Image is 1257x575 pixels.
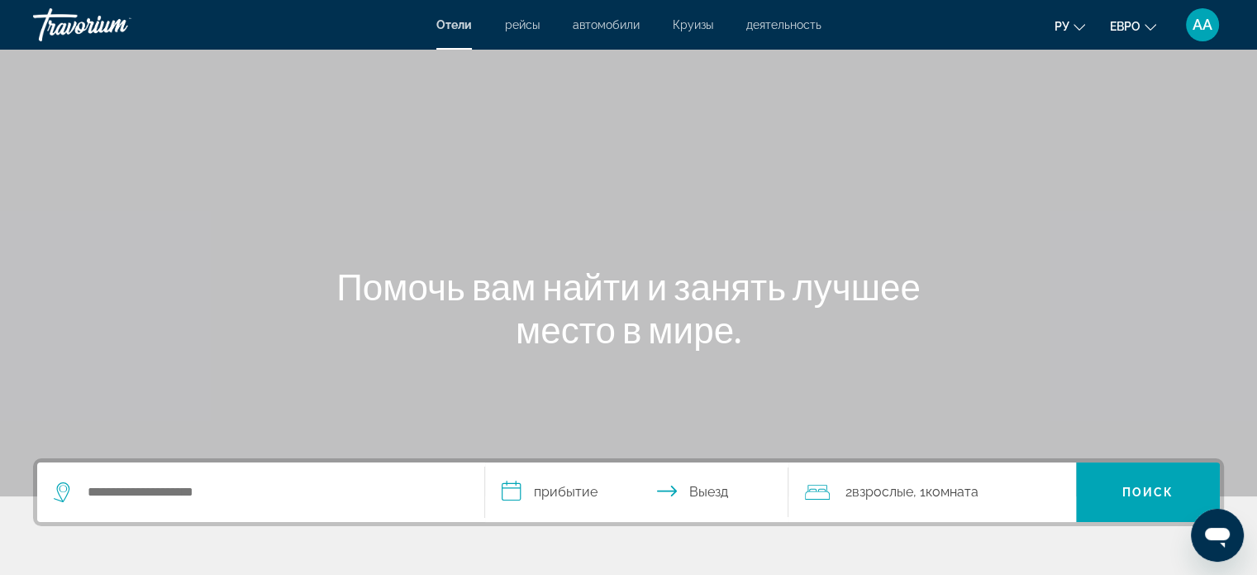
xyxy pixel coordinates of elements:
[673,18,713,31] a: Круизы
[1076,462,1220,522] button: Поиск
[912,484,925,500] font: , 1
[436,18,472,31] a: Отели
[1191,509,1244,562] iframe: Schaltfläche zum Öffnen des Messaging-Fensters
[1055,20,1069,33] font: ру
[851,484,912,500] font: Взрослые
[505,18,540,31] a: рейсы
[925,484,978,500] font: Комната
[86,480,459,505] input: Поиск отеля
[1181,7,1224,42] button: Меню пользователя
[1193,16,1212,33] font: АА
[485,462,789,522] button: Выберите дату заезда и выезда
[336,265,921,351] font: Помочь вам найти и занять лучшее место в мире.
[746,18,821,31] a: деятельность
[1110,14,1156,38] button: Изменить валюту
[573,18,640,31] a: автомобили
[1055,14,1085,38] button: Изменить язык
[1110,20,1140,33] font: евро
[845,484,851,500] font: 2
[788,462,1076,522] button: Путешественники: 2 взрослых, 0 детей
[33,3,198,46] a: Травориум
[1122,486,1174,499] font: Поиск
[37,462,1220,522] div: Виджет поиска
